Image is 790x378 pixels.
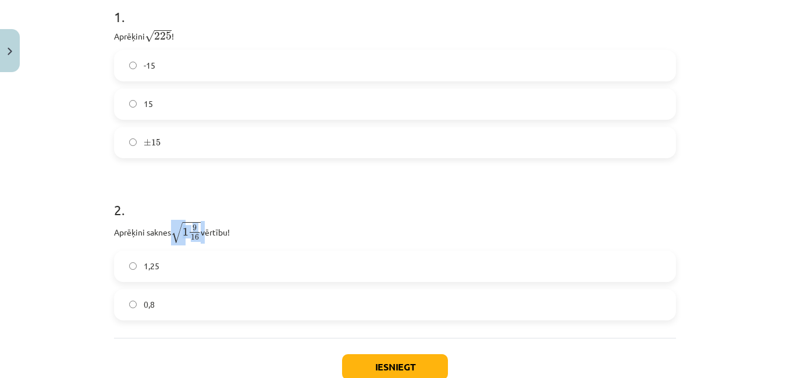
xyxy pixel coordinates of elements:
span: 225 [154,32,172,40]
span: 9 [193,225,197,231]
span: 1,25 [144,260,159,272]
span: √ [171,222,183,243]
span: √ [145,30,154,42]
p: Aprēķini ! [114,28,676,43]
span: 1 [183,228,188,236]
input: 1,25 [129,262,137,270]
input: 15 [129,100,137,108]
span: 0,8 [144,298,155,311]
span: 15 [151,139,161,146]
h1: 2 . [114,181,676,217]
input: -15 [129,62,137,69]
img: icon-close-lesson-0947bae3869378f0d4975bcd49f059093ad1ed9edebbc8119c70593378902aed.svg [8,48,12,55]
p: Aprēķini saknes vērtību! [114,221,676,244]
span: -15 [144,59,155,72]
input: 0,8 [129,301,137,308]
span: 16 [191,234,199,240]
span: ± [144,139,151,146]
span: 15 [144,98,153,110]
